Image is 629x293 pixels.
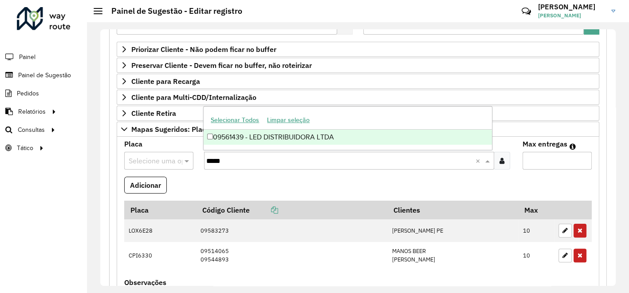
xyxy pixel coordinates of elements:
[131,94,256,101] span: Cliente para Multi-CDD/Internalização
[124,277,166,288] label: Observações
[538,12,605,20] span: [PERSON_NAME]
[131,46,276,53] span: Priorizar Cliente - Não podem ficar no buffer
[196,219,387,242] td: 09583273
[124,219,196,242] td: LOX6E28
[204,130,491,145] div: 09561439 - LED DISTRIBUIDORA LTDA
[18,125,45,135] span: Consultas
[117,90,599,105] a: Cliente para Multi-CDD/Internalização
[519,219,554,242] td: 10
[124,139,142,149] label: Placa
[117,122,599,137] a: Mapas Sugeridos: Placa-Cliente
[131,126,236,133] span: Mapas Sugeridos: Placa-Cliente
[476,155,483,166] span: Clear all
[196,242,387,268] td: 09514065 09544893
[131,62,312,69] span: Preservar Cliente - Devem ficar no buffer, não roteirizar
[124,242,196,268] td: CPI6330
[124,201,196,219] th: Placa
[131,78,200,85] span: Cliente para Recarga
[523,139,567,149] label: Max entregas
[263,113,314,127] button: Limpar seleção
[207,113,263,127] button: Selecionar Todos
[517,2,536,21] a: Contato Rápido
[117,42,599,57] a: Priorizar Cliente - Não podem ficar no buffer
[19,52,35,62] span: Painel
[17,89,39,98] span: Pedidos
[387,242,519,268] td: MANOS BEER [PERSON_NAME]
[203,106,492,150] ng-dropdown-panel: Options list
[569,143,575,150] em: Máximo de clientes que serão colocados na mesma rota com os clientes informados
[519,242,554,268] td: 10
[519,201,554,219] th: Max
[117,74,599,89] a: Cliente para Recarga
[196,201,387,219] th: Código Cliente
[117,58,599,73] a: Preservar Cliente - Devem ficar no buffer, não roteirizar
[387,219,519,242] td: [PERSON_NAME] PE
[124,177,167,194] button: Adicionar
[102,6,242,16] h2: Painel de Sugestão - Editar registro
[131,110,176,117] span: Cliente Retira
[18,107,46,116] span: Relatórios
[387,201,519,219] th: Clientes
[117,106,599,121] a: Cliente Retira
[538,3,605,11] h3: [PERSON_NAME]
[18,71,71,80] span: Painel de Sugestão
[250,206,278,214] a: Copiar
[17,143,33,153] span: Tático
